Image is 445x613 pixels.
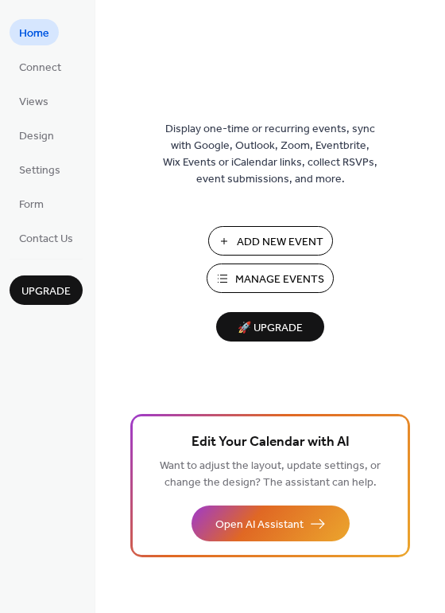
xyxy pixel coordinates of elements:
[192,431,350,454] span: Edit Your Calendar with AI
[10,53,71,80] a: Connect
[19,60,61,76] span: Connect
[192,506,350,541] button: Open AI Assistant
[207,264,334,293] button: Manage Events
[216,312,324,342] button: 🚀 Upgrade
[215,517,304,533] span: Open AI Assistant
[10,19,59,45] a: Home
[19,197,44,213] span: Form
[237,234,323,251] span: Add New Event
[10,88,58,114] a: Views
[235,271,324,288] span: Manage Events
[160,455,381,494] span: Want to adjust the layout, update settings, or change the design? The assistant can help.
[19,25,49,42] span: Home
[10,275,83,305] button: Upgrade
[19,128,54,145] span: Design
[226,318,315,339] span: 🚀 Upgrade
[208,226,333,256] button: Add New Event
[163,121,377,188] span: Display one-time or recurring events, sync with Google, Outlook, Zoom, Eventbrite, Wix Events or ...
[21,283,71,300] span: Upgrade
[10,225,83,251] a: Contact Us
[19,94,48,111] span: Views
[10,190,53,217] a: Form
[19,231,73,248] span: Contact Us
[19,162,60,179] span: Settings
[10,122,64,148] a: Design
[10,156,70,182] a: Settings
